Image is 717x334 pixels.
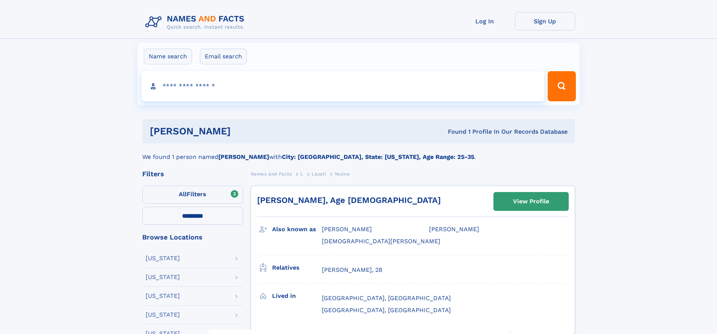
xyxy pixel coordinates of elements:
[455,12,515,31] a: Log In
[548,71,575,101] button: Search Button
[272,261,322,274] h3: Relatives
[142,143,575,162] div: We found 1 person named with .
[300,171,303,177] span: L
[322,238,440,245] span: [DEMOGRAPHIC_DATA][PERSON_NAME]
[429,226,479,233] span: [PERSON_NAME]
[257,195,441,205] a: [PERSON_NAME], Age [DEMOGRAPHIC_DATA]
[322,226,372,233] span: [PERSON_NAME]
[335,171,350,177] span: Yacine
[322,266,382,274] a: [PERSON_NAME], 28
[142,234,243,241] div: Browse Locations
[282,153,474,160] b: City: [GEOGRAPHIC_DATA], State: [US_STATE], Age Range: 25-35
[300,169,303,178] a: L
[312,169,326,178] a: Lazali
[142,171,243,177] div: Filters
[142,12,251,32] img: Logo Names and Facts
[150,127,339,136] h1: [PERSON_NAME]
[312,171,326,177] span: Lazali
[272,223,322,236] h3: Also known as
[322,294,451,302] span: [GEOGRAPHIC_DATA], [GEOGRAPHIC_DATA]
[142,71,545,101] input: search input
[146,312,180,318] div: [US_STATE]
[146,274,180,280] div: [US_STATE]
[179,191,187,198] span: All
[144,49,192,64] label: Name search
[272,290,322,302] h3: Lived in
[494,192,568,210] a: View Profile
[339,128,568,136] div: Found 1 Profile In Our Records Database
[146,255,180,261] div: [US_STATE]
[218,153,269,160] b: [PERSON_NAME]
[146,293,180,299] div: [US_STATE]
[513,193,549,210] div: View Profile
[515,12,575,31] a: Sign Up
[322,307,451,314] span: [GEOGRAPHIC_DATA], [GEOGRAPHIC_DATA]
[142,186,243,204] label: Filters
[200,49,247,64] label: Email search
[251,169,292,178] a: Names and Facts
